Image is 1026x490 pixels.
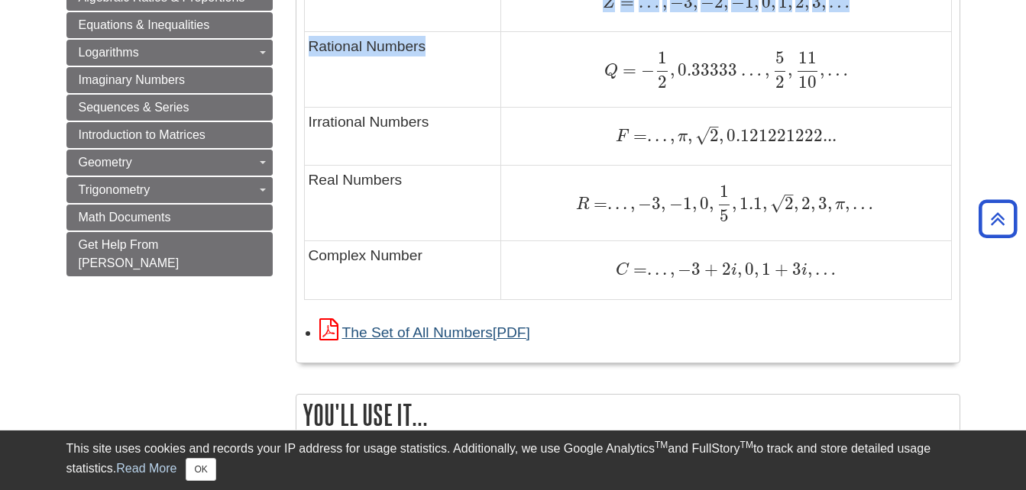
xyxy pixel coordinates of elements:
[659,125,667,146] span: .
[824,60,848,80] span: …
[627,193,635,214] span: ,
[775,72,785,92] span: 2
[815,193,827,214] span: 3
[695,125,710,146] span: √
[759,259,771,279] span: 1
[731,262,737,279] span: i
[794,193,798,214] span: ,
[775,47,785,68] span: 5
[629,125,647,146] span: =
[658,47,667,68] span: 1
[736,193,762,214] span: 1.1
[788,60,792,80] span: ,
[616,128,629,145] span: F
[723,125,837,146] span: 0.121221222...
[647,259,652,279] span: .
[770,193,785,214] span: √
[618,60,636,80] span: =
[79,211,171,224] span: Math Documents
[688,125,692,146] span: ,
[719,125,723,146] span: ,
[661,193,665,214] span: ,
[665,193,682,214] span: −
[740,440,753,450] sup: TM
[319,324,530,340] a: Link opens in new window
[788,259,801,279] span: 3
[691,259,701,279] span: 3
[647,125,652,146] span: .
[754,259,759,279] span: ,
[576,196,589,213] span: R
[771,259,788,279] span: +
[798,72,817,92] span: 10
[812,259,836,279] span: …
[635,193,652,214] span: −
[850,193,873,214] span: …
[798,193,811,214] span: 2
[697,193,709,214] span: 0
[785,193,794,214] span: 2
[737,259,742,279] span: ,
[66,12,273,38] a: Equations & Inequalities
[66,67,273,93] a: Imaginary Numbers
[658,72,667,92] span: 2
[667,125,675,146] span: ,
[66,205,273,230] a: Math Documents
[675,60,737,80] span: 0.33333
[785,184,794,205] span: –
[79,183,151,196] span: Trigonometry
[616,262,629,279] span: C
[701,259,718,279] span: +
[742,259,754,279] span: 0
[66,95,273,121] a: Sequences & Series
[304,32,501,107] td: Rational Numbers
[720,181,729,201] span: 1
[667,259,675,279] span: ,
[659,259,667,279] span: .
[762,193,767,214] span: ,
[66,150,273,176] a: Geometry
[762,60,769,80] span: ,
[66,177,273,203] a: Trigonometry
[79,128,206,141] span: Introduction to Matrices
[604,63,618,79] span: Q
[79,73,186,86] span: Imaginary Numbers
[845,193,850,214] span: ,
[675,128,688,145] span: π
[732,193,736,214] span: ,
[692,193,697,214] span: ,
[79,18,210,31] span: Equations & Inequalities
[304,107,501,166] td: Irrational Numbers
[652,125,659,146] span: .
[683,193,692,214] span: 1
[811,193,815,214] span: ,
[607,193,612,214] span: .
[66,122,273,148] a: Introduction to Matrices
[79,156,132,169] span: Geometry
[304,166,501,240] td: Real Numbers
[620,193,627,214] span: .
[79,101,189,114] span: Sequences & Series
[710,116,719,137] span: –
[79,46,139,59] span: Logarithms
[589,193,607,214] span: =
[629,259,647,279] span: =
[296,395,960,435] h2: You'll use it...
[827,193,832,214] span: ,
[675,259,691,279] span: −
[186,458,215,481] button: Close
[66,440,960,481] div: This site uses cookies and records your IP address for usage statistics. Additionally, we use Goo...
[66,40,273,66] a: Logarithms
[79,238,180,269] span: Get Help From [PERSON_NAME]
[304,240,501,299] td: Complex Number
[832,196,845,213] span: π
[820,60,824,80] span: ,
[709,193,714,214] span: ,
[798,47,817,68] span: 11
[710,125,719,146] span: 2
[652,193,661,214] span: 3
[612,193,620,214] span: .
[718,259,731,279] span: 2
[808,259,812,279] span: ,
[737,60,761,80] span: …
